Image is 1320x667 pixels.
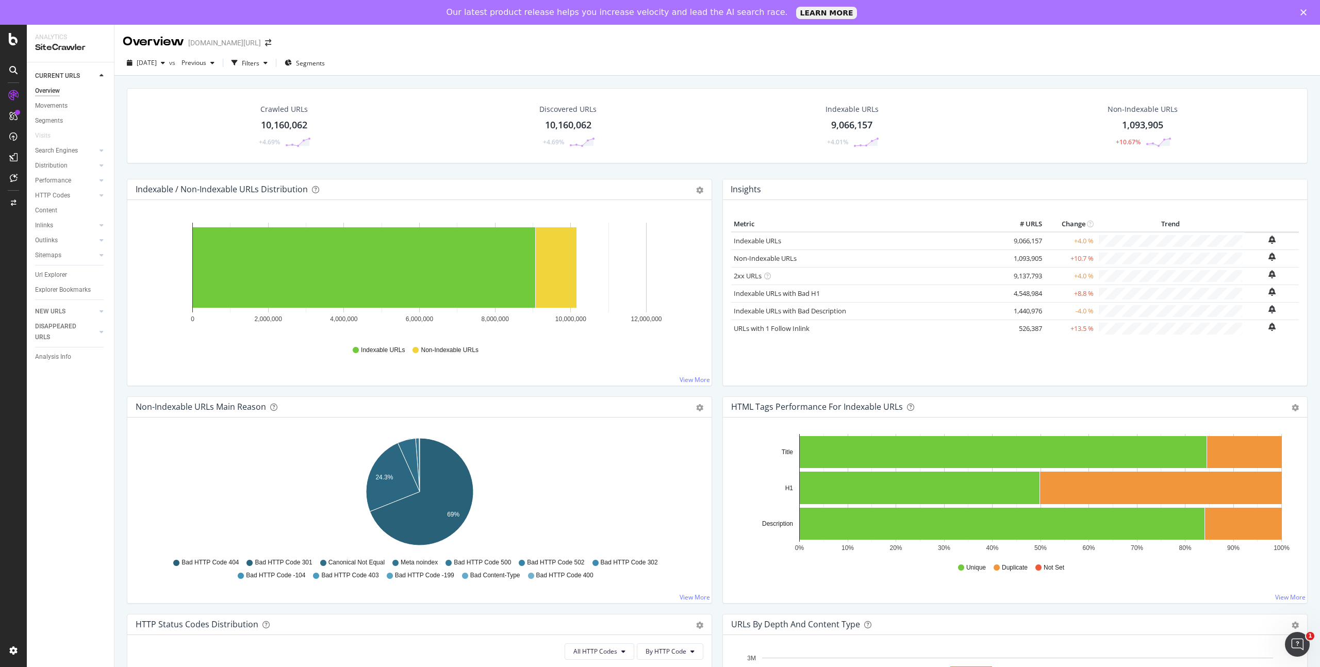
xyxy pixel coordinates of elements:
a: NEW URLS [35,306,96,317]
div: Our latest product release helps you increase velocity and lead the AI search race. [447,7,788,18]
a: Indexable URLs with Bad H1 [734,289,820,298]
a: Url Explorer [35,270,107,280]
td: +10.7 % [1045,249,1096,267]
svg: A chart. [731,434,1299,554]
div: gear [696,622,703,629]
text: 0% [795,544,804,552]
span: Bad HTTP Code -199 [395,571,454,580]
a: CURRENT URLS [35,71,96,81]
td: 9,137,793 [1003,267,1045,285]
div: gear [1292,404,1299,411]
div: 10,160,062 [261,119,307,132]
text: Description [762,520,793,527]
text: 70% [1131,544,1143,552]
text: 80% [1179,544,1191,552]
span: Not Set [1044,563,1064,572]
span: Bad Content-Type [470,571,520,580]
text: 20% [889,544,902,552]
span: Duplicate [1002,563,1028,572]
a: Inlinks [35,220,96,231]
text: 12,000,000 [631,315,662,323]
div: Inlinks [35,220,53,231]
div: bell-plus [1268,288,1276,296]
div: Url Explorer [35,270,67,280]
text: 10,000,000 [555,315,586,323]
span: Bad HTTP Code 403 [321,571,378,580]
span: Bad HTTP Code 301 [255,558,312,567]
a: Indexable URLs with Bad Description [734,306,846,315]
a: 2xx URLs [734,271,762,280]
div: bell-plus [1268,270,1276,278]
td: 1,440,976 [1003,302,1045,320]
div: Performance [35,175,71,186]
a: Performance [35,175,96,186]
div: 10,160,062 [545,119,591,132]
span: vs [169,58,177,67]
button: [DATE] [123,55,169,71]
text: 30% [938,544,950,552]
div: bell-plus [1268,305,1276,313]
svg: A chart. [136,216,703,336]
div: SiteCrawler [35,42,106,54]
td: +4.0 % [1045,232,1096,250]
a: Non-Indexable URLs [734,254,797,263]
div: Distribution [35,160,68,171]
div: HTTP Status Codes Distribution [136,619,258,629]
text: 90% [1227,544,1240,552]
div: CURRENT URLS [35,71,80,81]
div: bell-plus [1268,253,1276,261]
div: Segments [35,115,63,126]
button: All HTTP Codes [565,643,634,660]
button: Segments [280,55,329,71]
text: 2,000,000 [254,315,282,323]
div: Sitemaps [35,250,61,261]
span: Bad HTTP Code 400 [536,571,593,580]
div: bell-plus [1268,236,1276,244]
text: 10% [841,544,854,552]
button: Previous [177,55,219,71]
text: 4,000,000 [330,315,358,323]
a: Overview [35,86,107,96]
div: Filters [242,59,259,68]
span: All HTTP Codes [573,647,617,656]
div: Non-Indexable URLs Main Reason [136,402,266,412]
text: 40% [986,544,998,552]
div: 9,066,157 [831,119,872,132]
a: Visits [35,130,61,141]
a: View More [680,375,710,384]
a: View More [1275,593,1306,602]
div: [DOMAIN_NAME][URL] [188,38,261,48]
div: Indexable URLs [826,104,879,114]
a: Sitemaps [35,250,96,261]
div: Outlinks [35,235,58,246]
a: Indexable URLs [734,236,781,245]
span: Previous [177,58,206,67]
div: Overview [123,33,184,51]
a: View More [680,593,710,602]
span: Bad HTTP Code 500 [454,558,511,567]
text: 50% [1034,544,1047,552]
a: Movements [35,101,107,111]
div: Crawled URLs [260,104,308,114]
div: Movements [35,101,68,111]
svg: A chart. [136,434,703,554]
div: Indexable / Non-Indexable URLs Distribution [136,184,308,194]
span: 1 [1306,632,1314,640]
span: Canonical Not Equal [328,558,385,567]
a: HTTP Codes [35,190,96,201]
div: +4.69% [543,138,564,146]
a: Explorer Bookmarks [35,285,107,295]
div: gear [696,187,703,194]
h4: Insights [731,182,761,196]
a: Search Engines [35,145,96,156]
div: NEW URLS [35,306,65,317]
td: +8.8 % [1045,285,1096,302]
span: Bad HTTP Code -104 [246,571,305,580]
button: By HTTP Code [637,643,703,660]
td: 9,066,157 [1003,232,1045,250]
div: gear [696,404,703,411]
div: HTML Tags Performance for Indexable URLs [731,402,903,412]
